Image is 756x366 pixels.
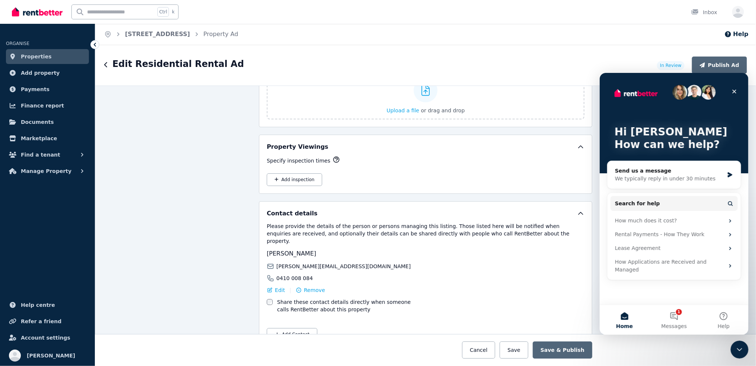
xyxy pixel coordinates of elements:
button: Add Contact [267,328,317,341]
p: Please provide the details of the person or persons managing this listing. Those listed here will... [267,222,584,245]
button: Publish Ad [692,57,747,74]
span: Account settings [21,333,70,342]
span: Add property [21,68,60,77]
span: or drag and drop [421,107,465,113]
img: RentBetter [12,6,63,17]
nav: Breadcrumb [95,24,247,45]
a: Account settings [6,330,89,345]
button: Remove [296,286,325,294]
a: Marketplace [6,131,89,146]
div: Inbox [691,9,717,16]
a: Documents [6,115,89,129]
span: | [289,286,291,294]
a: Payments [6,82,89,97]
span: [PERSON_NAME] [27,351,75,360]
a: Add property [6,65,89,80]
button: Add inspection [267,173,322,186]
span: Finance report [21,101,64,110]
h5: Property Viewings [267,142,329,151]
h1: Edit Residential Rental Ad [112,58,244,70]
a: Property Ad [204,30,238,38]
span: Upload a file [387,107,419,113]
span: Ctrl [157,7,169,17]
span: ORGANISE [6,41,29,46]
button: Help [724,30,749,39]
span: Edit [275,286,285,294]
button: Cancel [462,341,495,359]
span: In Review [660,62,682,68]
span: Properties [21,52,52,61]
span: Manage Property [21,167,71,176]
button: Save & Publish [533,341,592,359]
button: Manage Property [6,164,89,179]
a: Help centre [6,298,89,312]
span: Payments [21,85,49,94]
label: Share these contact details directly when someone calls RentBetter about this property [277,298,423,313]
a: [STREET_ADDRESS] [125,30,190,38]
span: Refer a friend [21,317,61,326]
h5: Contact details [267,209,318,218]
span: [PERSON_NAME][EMAIL_ADDRESS][DOMAIN_NAME] [276,263,411,270]
span: 0410 008 084 [276,274,313,282]
button: Find a tenant [6,147,89,162]
p: Specify inspection times [267,157,330,164]
span: Find a tenant [21,150,60,159]
button: Edit [267,286,285,294]
a: Refer a friend [6,314,89,329]
button: Upload a file or drag and drop [387,107,465,114]
span: Documents [21,118,54,126]
span: Help centre [21,301,55,309]
span: [PERSON_NAME] [267,250,316,257]
button: Save [500,341,528,359]
span: Remove [304,286,325,294]
a: Finance report [6,98,89,113]
span: Marketplace [21,134,57,143]
span: k [172,9,174,15]
iframe: Intercom live chat [731,341,749,359]
a: Properties [6,49,89,64]
iframe: Intercom live chat [600,73,749,335]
